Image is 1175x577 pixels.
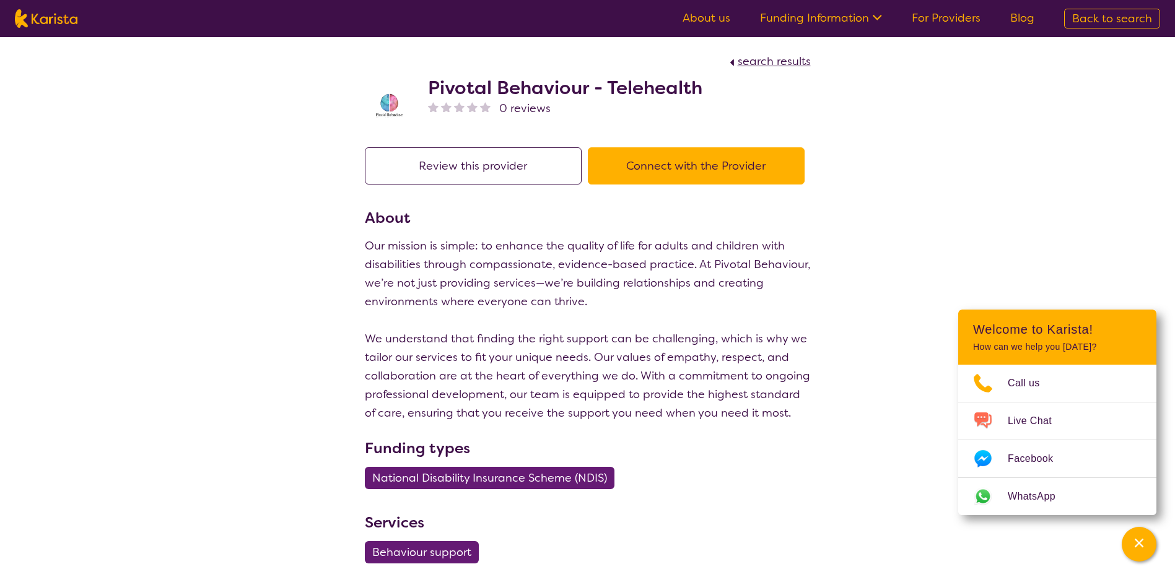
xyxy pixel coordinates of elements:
[441,102,452,112] img: nonereviewstar
[365,207,811,229] h3: About
[372,467,607,489] span: National Disability Insurance Scheme (NDIS)
[365,437,811,459] h3: Funding types
[480,102,491,112] img: nonereviewstar
[958,310,1156,515] div: Channel Menu
[499,99,551,118] span: 0 reviews
[1008,374,1055,393] span: Call us
[588,147,805,184] button: Connect with the Provider
[958,365,1156,515] ul: Choose channel
[1064,9,1160,28] a: Back to search
[365,471,622,485] a: National Disability Insurance Scheme (NDIS)
[428,77,702,99] h2: Pivotal Behaviour - Telehealth
[365,147,582,184] button: Review this provider
[1008,449,1068,468] span: Facebook
[973,322,1142,337] h2: Welcome to Karista!
[428,102,439,112] img: nonereviewstar
[683,11,730,25] a: About us
[727,54,811,69] a: search results
[1008,487,1070,506] span: WhatsApp
[973,342,1142,352] p: How can we help you [DATE]?
[454,102,465,112] img: nonereviewstar
[912,11,981,25] a: For Providers
[365,80,414,129] img: s8av3rcikle0tbnjpqc8.png
[958,478,1156,515] a: Web link opens in a new tab.
[760,11,882,25] a: Funding Information
[588,158,811,173] a: Connect with the Provider
[365,545,486,560] a: Behaviour support
[738,54,811,69] span: search results
[365,511,811,534] h3: Services
[372,541,471,563] span: Behaviour support
[365,158,588,173] a: Review this provider
[467,102,478,112] img: nonereviewstar
[1010,11,1034,25] a: Blog
[1122,527,1156,562] button: Channel Menu
[1072,11,1152,26] span: Back to search
[365,236,811,422] p: Our mission is simple: to enhance the quality of life for adults and children with disabilities t...
[1008,412,1067,430] span: Live Chat
[15,9,77,28] img: Karista logo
